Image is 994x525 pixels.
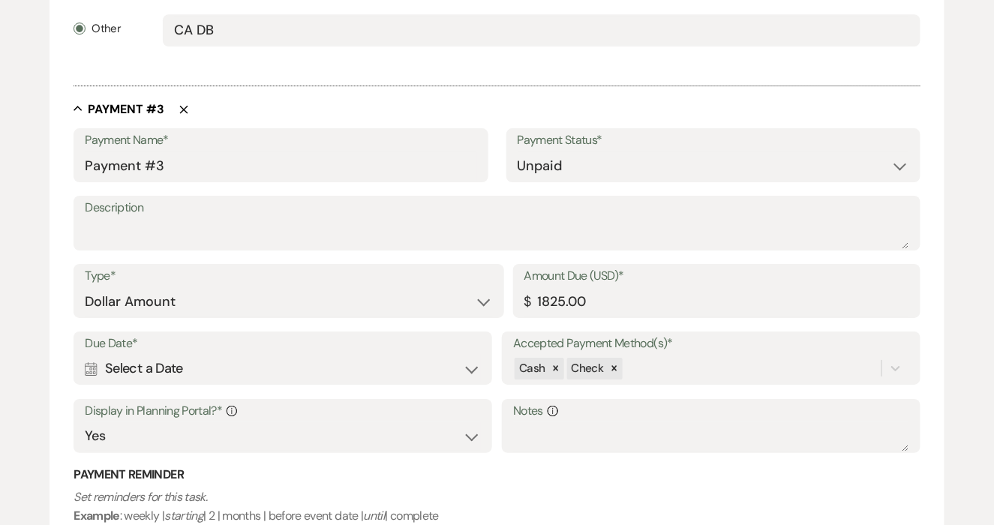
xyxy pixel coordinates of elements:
[74,466,920,483] h3: Payment Reminder
[518,130,909,151] label: Payment Status*
[85,333,480,355] label: Due Date*
[85,265,492,287] label: Type*
[85,354,480,383] div: Select a Date
[74,101,164,116] button: Payment #3
[85,400,480,422] label: Display in Planning Portal?*
[513,400,908,422] label: Notes
[519,361,545,376] span: Cash
[85,130,476,151] label: Payment Name*
[74,22,86,34] input: Other
[74,19,121,39] label: Other
[85,197,909,219] label: Description
[364,508,386,523] i: until
[572,361,604,376] span: Check
[524,265,909,287] label: Amount Due (USD)*
[164,508,203,523] i: starting
[74,508,120,523] b: Example
[74,489,207,505] i: Set reminders for this task.
[513,333,908,355] label: Accepted Payment Method(s)*
[524,292,531,312] div: $
[88,101,164,118] h5: Payment # 3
